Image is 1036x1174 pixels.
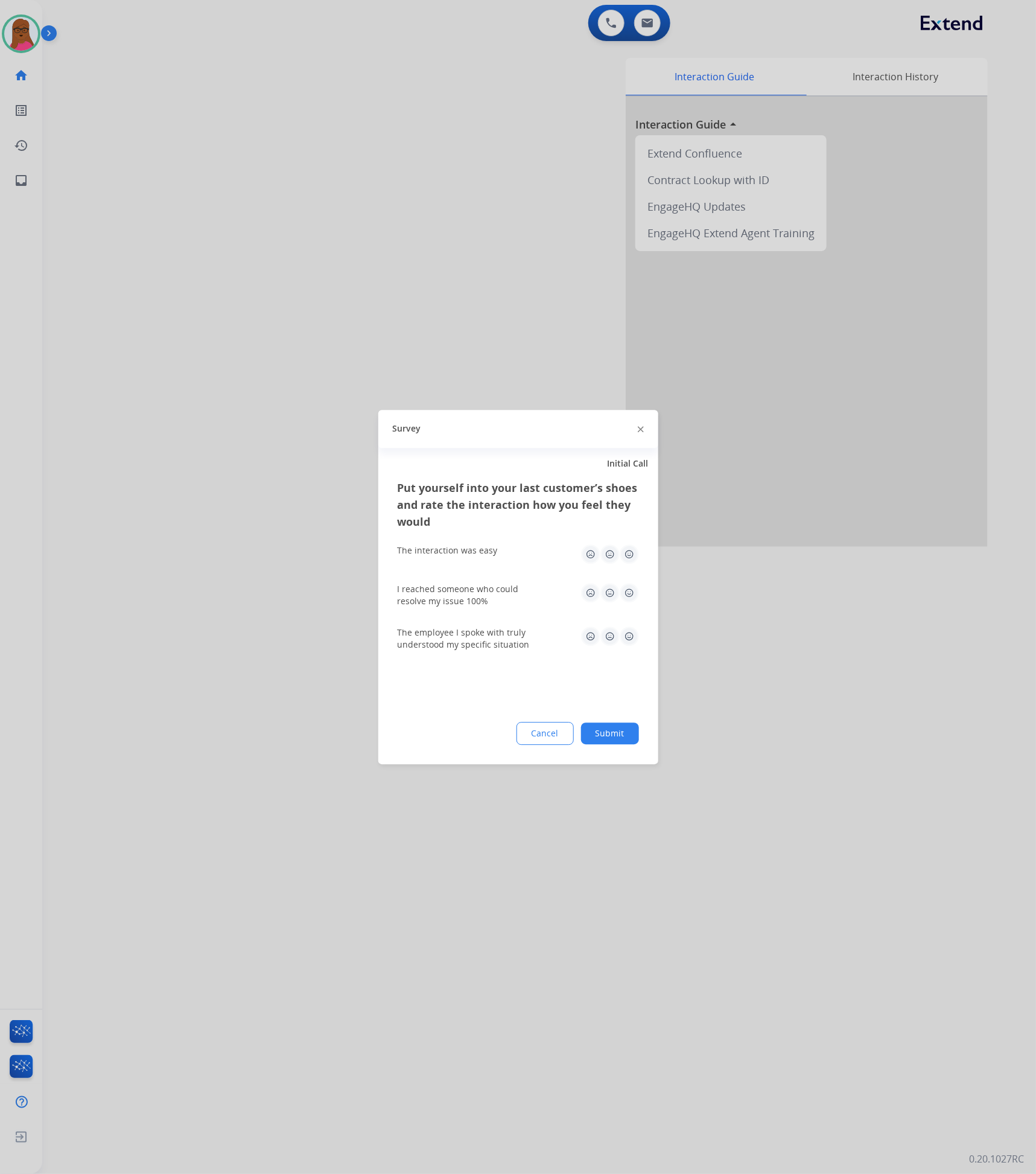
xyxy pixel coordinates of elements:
h3: Put yourself into your last customer’s shoes and rate the interaction how you feel they would [398,479,639,530]
p: 0.20.1027RC [969,1152,1024,1167]
span: Survey [393,423,421,435]
div: The employee I spoke with truly understood my specific situation [398,627,542,651]
button: Submit [581,723,639,744]
button: Cancel [516,722,574,745]
div: I reached someone who could resolve my issue 100% [398,583,542,607]
div: The interaction was easy [398,544,498,557]
span: Initial Call [608,458,649,470]
img: close-button [638,427,644,433]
